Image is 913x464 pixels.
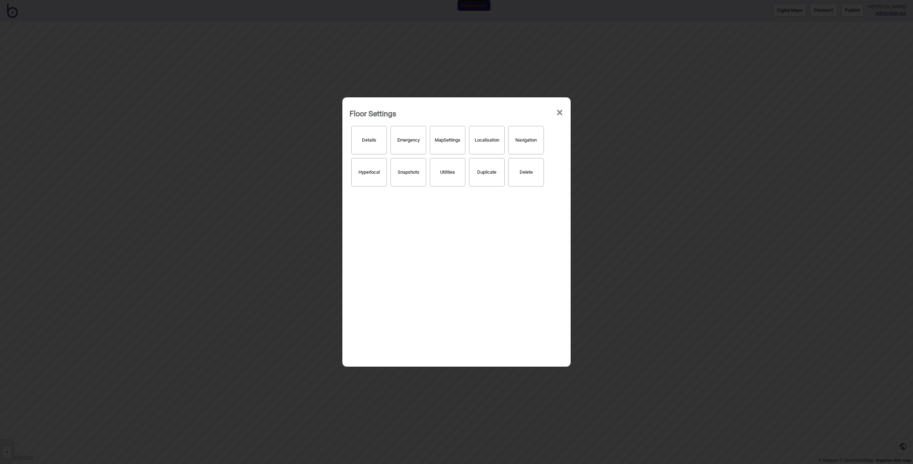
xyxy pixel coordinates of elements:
[508,126,544,154] button: Navigation
[556,101,563,124] span: ×
[430,158,465,187] button: Utilities
[391,158,426,187] button: Snapshots
[391,126,426,154] button: Emergency
[351,126,387,154] button: Details
[469,158,505,187] button: Duplicate
[508,158,544,187] button: Delete
[469,126,505,154] button: Localisation
[351,158,387,187] button: Hyperlocal
[430,126,465,154] button: MapSettings
[350,106,396,121] div: Floor Settings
